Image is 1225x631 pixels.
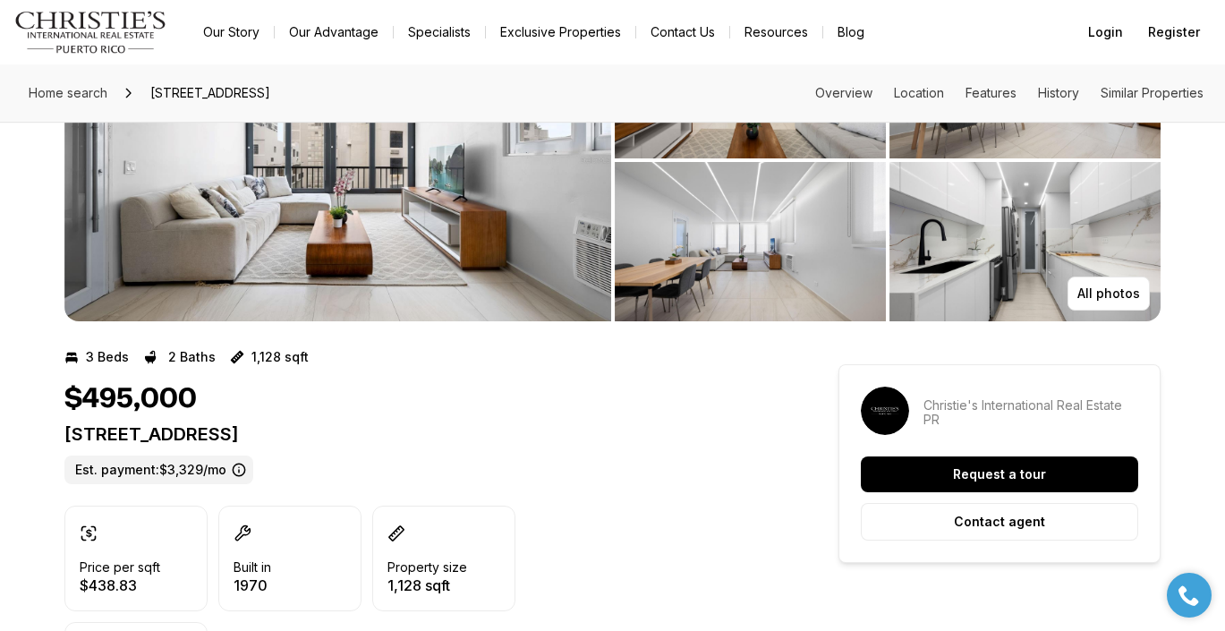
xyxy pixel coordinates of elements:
a: Skip to: Overview [815,85,872,100]
p: All photos [1077,286,1140,301]
a: Skip to: History [1038,85,1079,100]
a: Skip to: Features [966,85,1017,100]
p: 1970 [234,578,271,593]
p: Property size [387,560,467,575]
button: Contact Us [636,20,729,45]
a: Home search [21,79,115,107]
label: Est. payment: $3,329/mo [64,456,253,484]
p: 1,128 sqft [251,350,309,364]
a: Specialists [394,20,485,45]
button: Request a tour [861,456,1138,492]
a: Skip to: Location [894,85,944,100]
p: Contact agent [954,515,1045,529]
a: Our Advantage [275,20,393,45]
a: Blog [823,20,879,45]
a: Exclusive Properties [486,20,635,45]
nav: Page section menu [815,86,1204,100]
button: Contact agent [861,503,1138,541]
p: Christie's International Real Estate PR [923,398,1138,427]
span: Home search [29,85,107,100]
a: Skip to: Similar Properties [1101,85,1204,100]
p: [STREET_ADDRESS] [64,423,774,445]
p: 1,128 sqft [387,578,467,593]
p: 3 Beds [86,350,129,364]
a: Resources [730,20,822,45]
span: [STREET_ADDRESS] [143,79,277,107]
p: $438.83 [80,578,160,593]
button: All photos [1068,277,1150,311]
p: 2 Baths [168,350,216,364]
p: Price per sqft [80,560,160,575]
p: Request a tour [953,467,1046,482]
a: Our Story [189,20,274,45]
button: View image gallery [889,162,1161,321]
span: Register [1148,25,1200,39]
h1: $495,000 [64,382,197,416]
button: Login [1077,14,1134,50]
p: Built in [234,560,271,575]
span: Login [1088,25,1123,39]
button: Register [1137,14,1211,50]
button: View image gallery [615,162,886,321]
img: logo [14,11,167,54]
